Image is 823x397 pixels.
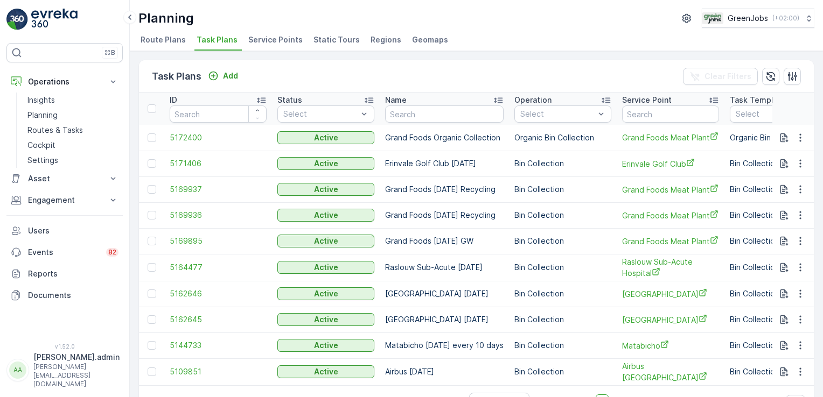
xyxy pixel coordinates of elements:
p: Task Template [730,95,786,105]
p: Documents [28,290,118,301]
button: Active [277,261,374,274]
p: Name [385,95,407,105]
a: Events82 [6,242,123,263]
p: ( +02:00 ) [772,14,799,23]
a: Cape Point Vineyards [622,288,719,300]
div: Toggle Row Selected [148,289,156,298]
p: Status [277,95,302,105]
div: Toggle Row Selected [148,237,156,245]
p: Select [736,109,810,119]
a: 5109851 [170,366,267,377]
p: [GEOGRAPHIC_DATA] [DATE] [385,288,504,299]
p: Operations [28,76,101,87]
a: 5169937 [170,184,267,195]
p: 82 [108,248,116,257]
p: Bin Collection [514,184,611,195]
p: Planning [27,110,58,120]
a: 5171406 [170,158,267,169]
div: Toggle Row Selected [148,133,156,142]
p: Erinvale Golf Club [DATE] [385,158,504,169]
button: GreenJobs(+02:00) [702,9,814,28]
a: Users [6,220,123,242]
p: ID [170,95,177,105]
p: Bin Collection [514,210,611,221]
p: Bin Collection [514,314,611,325]
p: Active [314,184,338,195]
p: Clear Filters [705,71,751,82]
button: Active [277,131,374,144]
p: Settings [27,155,58,166]
button: Active [277,235,374,247]
button: Asset [6,168,123,189]
span: 5162646 [170,288,267,299]
p: Insights [27,95,55,105]
button: Clear Filters [683,68,758,85]
p: Active [314,132,338,143]
p: Airbus [DATE] [385,366,504,377]
p: Bin Collection [514,288,611,299]
div: AA [9,361,26,379]
p: Active [314,366,338,377]
p: [PERSON_NAME].admin [33,352,120,363]
p: Planning [138,10,194,27]
a: Airbus Southern Africa [622,361,719,383]
a: 5169895 [170,236,267,246]
p: Reports [28,268,118,279]
p: Engagement [28,195,101,205]
p: Raslouw Sub-Acute [DATE] [385,262,504,273]
a: Planning [23,108,123,123]
p: Task Plans [152,69,201,84]
button: Active [277,183,374,196]
span: Route Plans [141,34,186,45]
button: Active [277,339,374,352]
div: Toggle Row Selected [148,211,156,219]
a: Raslouw Sub-Acute Hospital [622,257,719,279]
a: Cape Point Vineyards [622,314,719,325]
a: 5164477 [170,262,267,273]
a: Documents [6,285,123,306]
p: Bin Collection [514,366,611,377]
a: Grand Foods Meat Plant [622,184,719,195]
p: Grand Foods [DATE] Recycling [385,184,504,195]
p: Bin Collection [514,340,611,351]
a: 5162645 [170,314,267,325]
button: Active [277,209,374,222]
input: Search [622,105,719,123]
span: Regions [371,34,401,45]
p: Routes & Tasks [27,125,83,136]
span: Geomaps [412,34,448,45]
p: Cockpit [27,140,55,151]
button: Operations [6,71,123,93]
p: Active [314,314,338,325]
p: [GEOGRAPHIC_DATA] [DATE] [385,314,504,325]
div: Toggle Row Selected [148,315,156,324]
p: Matabicho [DATE] every 10 days [385,340,504,351]
a: 5169936 [170,210,267,221]
span: Grand Foods Meat Plant [622,132,719,143]
p: Grand Foods [DATE] Recycling [385,210,504,221]
a: 5172400 [170,132,267,143]
p: [PERSON_NAME][EMAIL_ADDRESS][DOMAIN_NAME] [33,363,120,388]
a: Matabicho [622,340,719,351]
a: 5144733 [170,340,267,351]
button: AA[PERSON_NAME].admin[PERSON_NAME][EMAIL_ADDRESS][DOMAIN_NAME] [6,352,123,388]
p: Select [520,109,595,119]
button: Engagement [6,189,123,211]
p: Active [314,158,338,169]
button: Add [204,69,242,82]
span: v 1.52.0 [6,343,123,350]
div: Toggle Row Selected [148,159,156,168]
button: Active [277,365,374,378]
button: Active [277,157,374,170]
img: Green_Jobs_Logo.png [702,12,723,24]
p: Bin Collection [514,236,611,246]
